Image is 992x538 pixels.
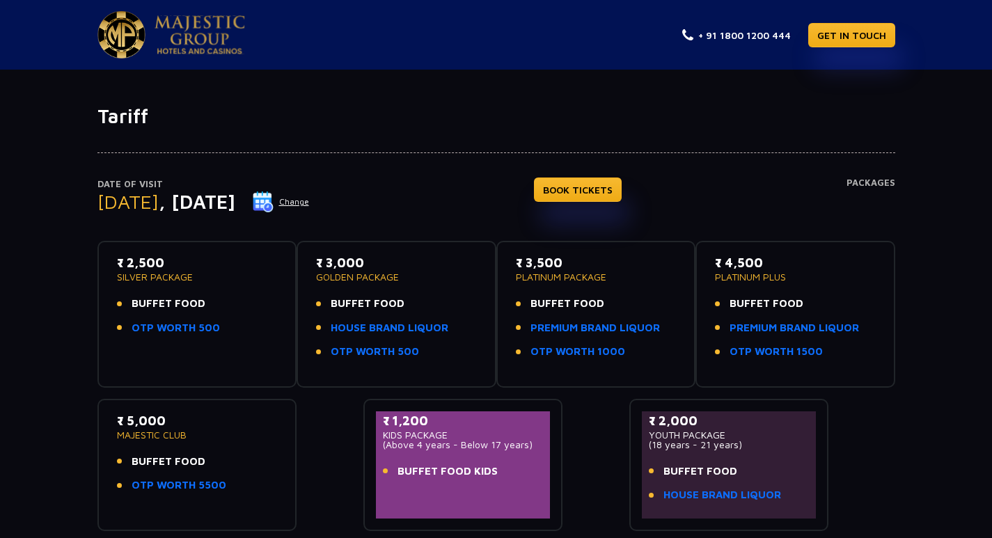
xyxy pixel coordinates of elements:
a: HOUSE BRAND LIQUOR [331,320,448,336]
p: (Above 4 years - Below 17 years) [383,440,544,450]
a: OTP WORTH 500 [132,320,220,336]
p: ₹ 2,500 [117,253,278,272]
h4: Packages [847,177,895,228]
a: HOUSE BRAND LIQUOR [663,487,781,503]
a: PREMIUM BRAND LIQUOR [530,320,660,336]
p: GOLDEN PACKAGE [316,272,477,282]
p: ₹ 3,500 [516,253,677,272]
a: + 91 1800 1200 444 [682,28,791,42]
p: ₹ 2,000 [649,411,810,430]
span: BUFFET FOOD [663,464,737,480]
span: BUFFET FOOD [132,296,205,312]
p: Date of Visit [97,177,310,191]
h1: Tariff [97,104,895,128]
p: MAJESTIC CLUB [117,430,278,440]
span: , [DATE] [159,190,235,213]
p: SILVER PACKAGE [117,272,278,282]
p: ₹ 5,000 [117,411,278,430]
p: ₹ 3,000 [316,253,477,272]
p: PLATINUM PACKAGE [516,272,677,282]
span: BUFFET FOOD [530,296,604,312]
p: ₹ 4,500 [715,253,876,272]
span: BUFFET FOOD KIDS [397,464,498,480]
p: (18 years - 21 years) [649,440,810,450]
span: BUFFET FOOD [730,296,803,312]
p: PLATINUM PLUS [715,272,876,282]
a: GET IN TOUCH [808,23,895,47]
a: OTP WORTH 1500 [730,344,823,360]
a: OTP WORTH 5500 [132,477,226,493]
a: PREMIUM BRAND LIQUOR [730,320,859,336]
span: BUFFET FOOD [331,296,404,312]
img: Majestic Pride [155,15,245,54]
p: KIDS PACKAGE [383,430,544,440]
img: Majestic Pride [97,11,145,58]
button: Change [252,191,310,213]
a: OTP WORTH 500 [331,344,419,360]
a: BOOK TICKETS [534,177,622,202]
span: [DATE] [97,190,159,213]
p: YOUTH PACKAGE [649,430,810,440]
a: OTP WORTH 1000 [530,344,625,360]
span: BUFFET FOOD [132,454,205,470]
p: ₹ 1,200 [383,411,544,430]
